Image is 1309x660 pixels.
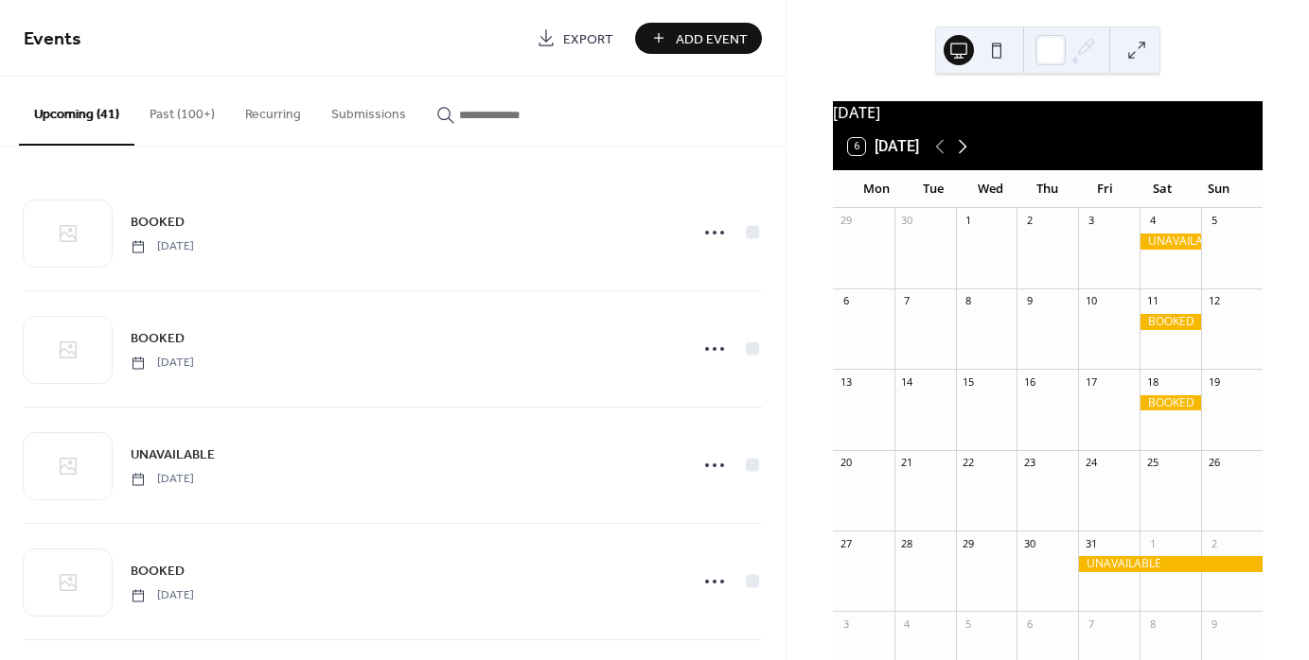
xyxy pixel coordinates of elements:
[1145,456,1159,470] div: 25
[131,560,185,582] a: BOOKED
[900,374,914,389] div: 14
[131,327,185,349] a: BOOKED
[962,536,976,550] div: 29
[839,456,853,470] div: 20
[1084,374,1098,389] div: 17
[1207,374,1221,389] div: 19
[1133,170,1190,208] div: Sat
[131,211,185,233] a: BOOKED
[563,29,613,49] span: Export
[1022,294,1036,308] div: 9
[839,536,853,550] div: 27
[905,170,962,208] div: Tue
[1207,294,1221,308] div: 12
[131,329,185,349] span: BOOKED
[962,214,976,228] div: 1
[134,77,230,144] button: Past (100+)
[316,77,421,144] button: Submissions
[131,355,194,372] span: [DATE]
[900,617,914,631] div: 4
[1022,536,1036,550] div: 30
[1084,617,1098,631] div: 7
[1140,234,1201,250] div: UNAVAILABLE
[1078,556,1263,572] div: UNAVAILABLE
[1022,617,1036,631] div: 6
[1207,536,1221,550] div: 2
[131,238,194,255] span: [DATE]
[676,29,748,49] span: Add Event
[1084,294,1098,308] div: 10
[839,294,853,308] div: 6
[900,294,914,308] div: 7
[1019,170,1076,208] div: Thu
[962,374,976,389] div: 15
[522,23,628,54] a: Export
[1145,294,1159,308] div: 11
[1145,617,1159,631] div: 8
[1207,456,1221,470] div: 26
[131,443,215,465] a: UNAVAILABLE
[900,456,914,470] div: 21
[131,587,194,604] span: [DATE]
[962,617,976,631] div: 5
[1076,170,1133,208] div: Fri
[1084,214,1098,228] div: 3
[1191,170,1247,208] div: Sun
[839,214,853,228] div: 29
[1084,456,1098,470] div: 24
[131,213,185,233] span: BOOKED
[900,536,914,550] div: 28
[1140,314,1201,330] div: BOOKED
[1140,395,1201,411] div: BOOKED
[1022,456,1036,470] div: 23
[230,77,316,144] button: Recurring
[962,294,976,308] div: 8
[1145,214,1159,228] div: 4
[839,617,853,631] div: 3
[131,471,194,488] span: [DATE]
[131,562,185,582] span: BOOKED
[1145,536,1159,550] div: 1
[841,133,926,160] button: 6[DATE]
[635,23,762,54] button: Add Event
[1084,536,1098,550] div: 31
[1022,374,1036,389] div: 16
[839,374,853,389] div: 13
[962,456,976,470] div: 22
[1207,617,1221,631] div: 9
[962,170,1018,208] div: Wed
[1145,374,1159,389] div: 18
[848,170,905,208] div: Mon
[900,214,914,228] div: 30
[1207,214,1221,228] div: 5
[833,101,1263,124] div: [DATE]
[19,77,134,146] button: Upcoming (41)
[131,445,215,465] span: UNAVAILABLE
[1022,214,1036,228] div: 2
[24,21,81,58] span: Events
